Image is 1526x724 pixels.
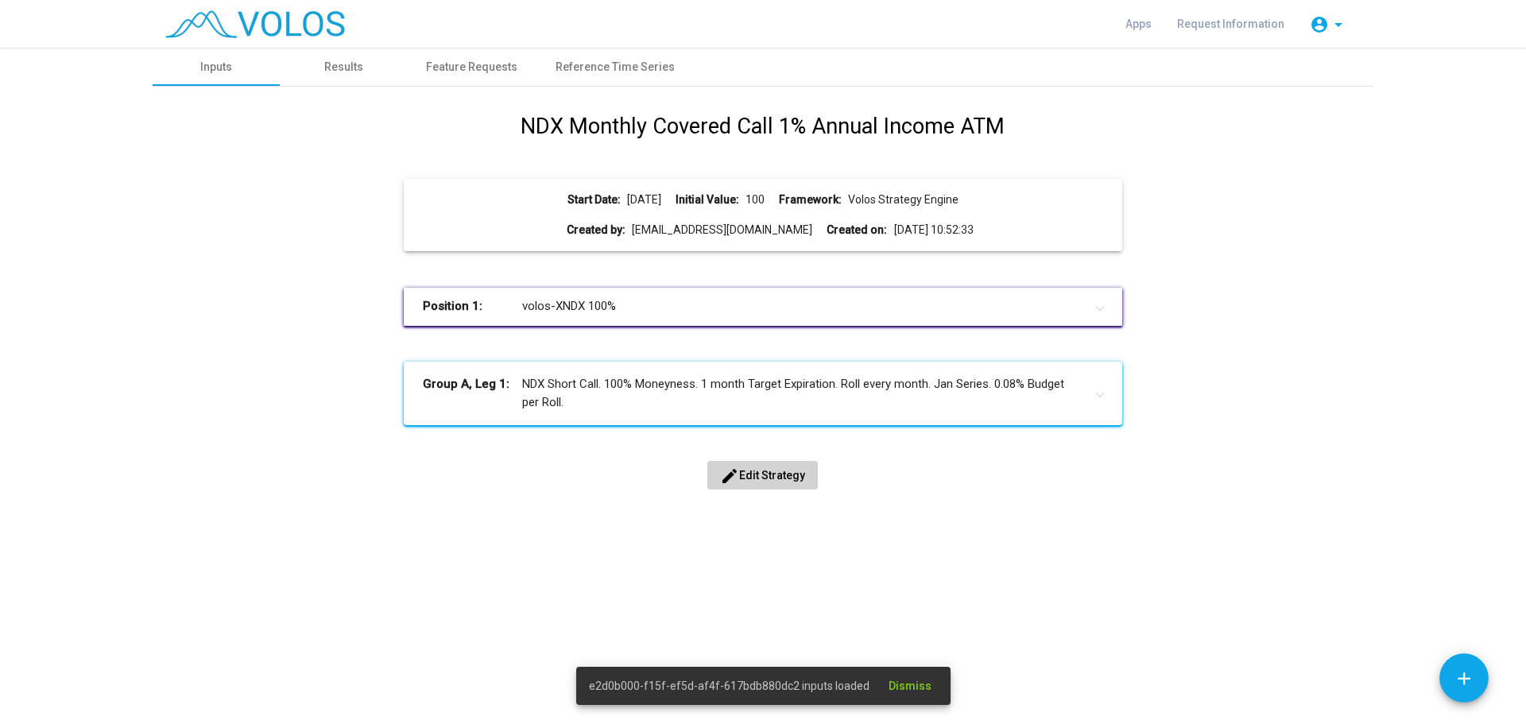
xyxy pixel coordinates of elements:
span: Apps [1125,17,1152,30]
mat-panel-title: NDX Short Call. 100% Moneyness. 1 month Target Expiration. Roll every month. Jan Series. 0.08% Bu... [423,375,1083,411]
mat-expansion-panel-header: Position 1:volos-XNDX 100% [404,288,1121,326]
div: Reference Time Series [556,59,675,75]
mat-expansion-panel-header: Group A, Leg 1:NDX Short Call. 100% Moneyness. 1 month Target Expiration. Roll every month. Jan S... [404,362,1121,425]
b: Group A, Leg 1: [423,375,522,411]
b: Created by: [567,222,626,238]
mat-icon: add [1454,668,1474,689]
span: Edit Strategy [720,469,805,482]
b: Position 1: [423,297,522,316]
button: Edit Strategy [707,461,818,490]
mat-panel-title: volos-XNDX 100% [423,297,1083,316]
mat-icon: arrow_drop_down [1329,15,1348,34]
div: Feature Requests [426,59,517,75]
span: Dismiss [889,679,931,692]
a: Apps [1113,10,1164,38]
h1: NDX Monthly Covered Call 1% Annual Income ATM [521,110,1005,143]
a: Request Information [1164,10,1297,38]
div: [DATE] 100 Volos Strategy Engine [416,192,1109,208]
b: Created on: [827,222,887,238]
span: Request Information [1177,17,1284,30]
b: Framework: [779,192,842,208]
b: Initial Value: [676,192,739,208]
button: Dismiss [876,672,944,700]
div: [EMAIL_ADDRESS][DOMAIN_NAME] [DATE] 10:52:33 [416,222,1109,238]
button: Add icon [1439,653,1489,703]
mat-icon: edit [720,467,739,486]
div: Results [324,59,363,75]
mat-icon: account_circle [1310,15,1329,34]
div: Inputs [200,59,232,75]
b: Start Date: [567,192,621,208]
span: e2d0b000-f15f-ef5d-af4f-617bdb880dc2 inputs loaded [589,678,870,694]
